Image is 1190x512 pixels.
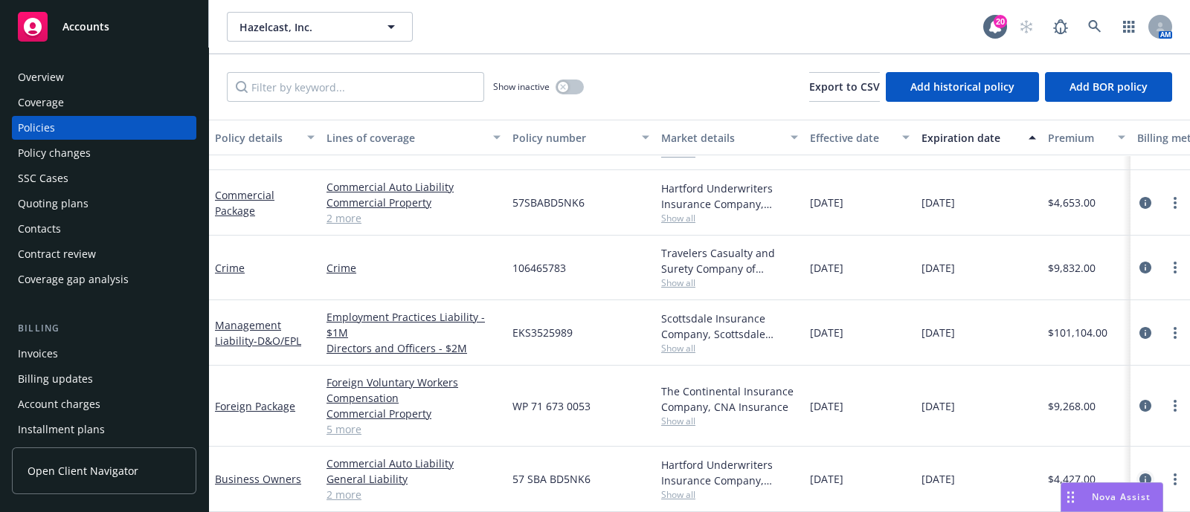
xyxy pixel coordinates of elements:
button: Effective date [804,120,916,155]
a: more [1166,194,1184,212]
div: Market details [661,130,782,146]
div: Contract review [18,242,96,266]
div: Policy number [512,130,633,146]
div: Effective date [810,130,893,146]
a: Crime [327,260,501,276]
div: Invoices [18,342,58,366]
a: Commercial Auto Liability [327,456,501,471]
a: more [1166,324,1184,342]
a: Contract review [12,242,196,266]
div: 20 [994,15,1007,28]
div: Quoting plans [18,192,89,216]
div: Coverage [18,91,64,114]
span: [DATE] [922,195,955,210]
span: [DATE] [922,260,955,276]
a: more [1166,397,1184,415]
span: Show all [661,212,798,224]
button: Lines of coverage [321,120,506,155]
div: Lines of coverage [327,130,484,146]
a: Policies [12,116,196,140]
a: 2 more [327,487,501,502]
div: Installment plans [18,418,105,441]
a: Billing updates [12,367,196,391]
button: Nova Assist [1061,482,1163,512]
span: $9,268.00 [1048,398,1096,414]
span: Add BOR policy [1070,80,1148,94]
div: Account charges [18,392,100,416]
a: Commercial Auto Liability [327,179,501,195]
a: Switch app [1114,12,1144,42]
div: Travelers Casualty and Surety Company of America, Travelers Insurance [661,245,798,276]
a: 2 more [327,210,501,226]
a: Coverage [12,91,196,114]
div: Overview [18,65,64,89]
a: Quoting plans [12,192,196,216]
span: Hazelcast, Inc. [239,19,368,35]
div: Contacts [18,217,61,241]
a: Commercial Property [327,406,501,421]
div: Scottsdale Insurance Company, Scottsdale Insurance Company (Nationwide), E-Risk Services, CRC Group [661,311,798,342]
button: Policy number [506,120,655,155]
span: [DATE] [810,471,843,487]
a: Account charges [12,392,196,416]
button: Expiration date [916,120,1042,155]
span: 57 SBA BD5NK6 [512,471,591,487]
span: [DATE] [922,471,955,487]
div: Billing [12,321,196,336]
a: Invoices [12,342,196,366]
span: - D&O/EPL [254,334,301,348]
button: Premium [1042,120,1131,155]
a: Accounts [12,6,196,48]
span: Add historical policy [910,80,1014,94]
a: Installment plans [12,418,196,441]
a: Commercial Package [215,188,274,218]
a: circleInformation [1136,324,1154,342]
a: circleInformation [1136,259,1154,276]
button: Add BOR policy [1045,72,1172,102]
span: Nova Assist [1092,490,1151,503]
a: Coverage gap analysis [12,268,196,291]
span: Accounts [62,21,109,33]
a: 5 more [327,421,501,437]
span: Show all [661,488,798,501]
div: Drag to move [1061,483,1080,511]
a: Directors and Officers - $2M [327,340,501,356]
span: $4,653.00 [1048,195,1096,210]
input: Filter by keyword... [227,72,484,102]
a: SSC Cases [12,166,196,190]
button: Add historical policy [886,72,1039,102]
a: circleInformation [1136,470,1154,488]
a: Report a Bug [1046,12,1075,42]
span: [DATE] [922,325,955,340]
a: Business Owners [215,472,301,486]
button: Policy details [209,120,321,155]
a: Employment Practices Liability - $1M [327,309,501,340]
a: Crime [215,261,245,275]
div: Policies [18,116,55,140]
div: SSC Cases [18,166,68,190]
div: Policy changes [18,141,91,165]
span: $9,832.00 [1048,260,1096,276]
span: [DATE] [810,325,843,340]
a: circleInformation [1136,397,1154,415]
button: Market details [655,120,804,155]
span: EKS3525989 [512,325,573,340]
div: Billing updates [18,367,93,391]
span: [DATE] [922,398,955,414]
span: Export to CSV [809,80,880,94]
a: Overview [12,65,196,89]
span: $101,104.00 [1048,325,1107,340]
a: more [1166,259,1184,276]
span: $4,427.00 [1048,471,1096,487]
div: Coverage gap analysis [18,268,129,291]
a: Management Liability [215,318,301,348]
a: Contacts [12,217,196,241]
a: Start snowing [1011,12,1041,42]
div: Hartford Underwriters Insurance Company, Hartford Insurance Group [661,181,798,212]
a: Foreign Voluntary Workers Compensation [327,375,501,406]
span: WP 71 673 0053 [512,398,591,414]
span: [DATE] [810,398,843,414]
span: [DATE] [810,195,843,210]
div: Premium [1048,130,1109,146]
span: Show all [661,342,798,354]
